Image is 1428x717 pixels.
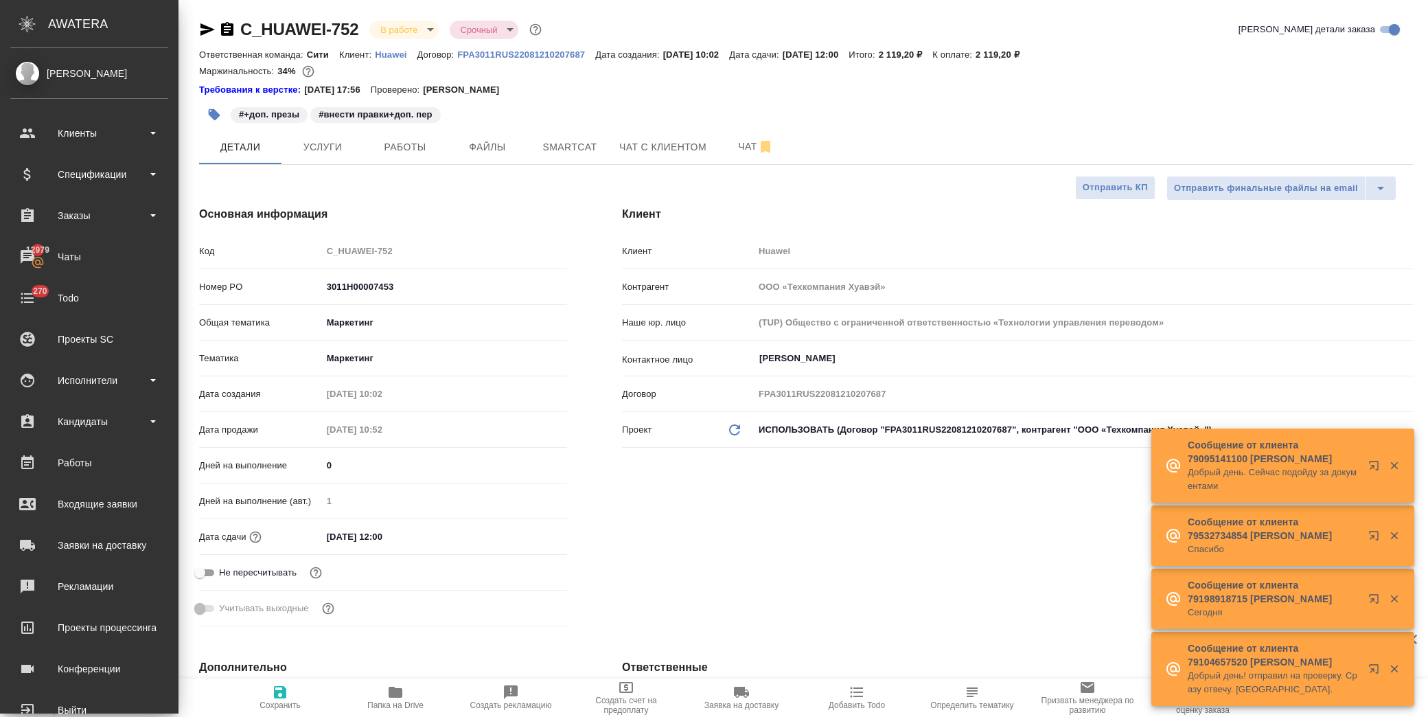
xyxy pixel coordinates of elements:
p: 2 119,20 ₽ [976,49,1030,60]
span: Файлы [454,139,520,156]
p: Дней на выполнение [199,459,322,473]
button: Добавить тэг [199,100,229,130]
div: Конференции [10,659,168,679]
div: Исполнители [10,370,168,391]
p: Итого: [849,49,878,60]
a: 270Todo [3,281,175,315]
input: Пустое поле [322,384,442,404]
a: Huawei [375,48,417,60]
a: FPA3011RUS22081210207687 [457,48,595,60]
p: Клиент: [339,49,375,60]
button: Включи, если не хочешь, чтобы указанная дата сдачи изменилась после переставления заказа в 'Подтв... [307,564,325,582]
span: 270 [25,284,56,298]
p: Сегодня [1188,606,1359,619]
span: Учитывать выходные [219,602,309,615]
p: [DATE] 10:02 [663,49,730,60]
div: Входящие заявки [10,494,168,514]
p: [DATE] 17:56 [304,83,371,97]
a: Заявки на доставку [3,528,175,562]
p: Дата создания: [595,49,663,60]
button: Открыть в новой вкладке [1360,522,1393,555]
a: Требования к верстке: [199,83,304,97]
p: Сити [307,49,339,60]
a: Проекты SC [3,322,175,356]
span: Сохранить [260,701,301,710]
span: Создать счет на предоплату [577,696,676,715]
div: Заявки на доставку [10,535,168,556]
input: ✎ Введи что-нибудь [322,527,442,547]
div: Маркетинг [322,311,567,334]
a: 12979Чаты [3,240,175,274]
button: Выбери, если сб и вс нужно считать рабочими днями для выполнения заказа. [319,600,337,617]
span: Добавить Todo [829,701,885,710]
p: #+доп. презы [239,108,299,122]
input: Пустое поле [322,420,442,440]
button: Закрыть [1380,530,1408,542]
span: Отправить финальные файлы на email [1174,181,1358,196]
button: Сохранить [222,679,338,717]
span: Чат с клиентом [619,139,706,156]
p: Контактное лицо [622,353,754,367]
button: Скопировать ссылку для ЯМессенджера [199,21,216,38]
button: Добавить Todo [799,679,914,717]
button: Отправить финальные файлы на email [1166,176,1366,201]
span: Заявка на доставку [704,701,779,710]
input: ✎ Введи что-нибудь [322,277,567,297]
p: К оплате: [932,49,976,60]
span: Услуги [290,139,356,156]
p: Добрый день! отправил на проверку. Сразу отвечу. [GEOGRAPHIC_DATA]. [1188,669,1359,696]
button: Если добавить услуги и заполнить их объемом, то дата рассчитается автоматически [246,528,264,546]
p: Дата сдачи: [729,49,782,60]
p: Дата создания [199,387,322,401]
p: [PERSON_NAME] [423,83,509,97]
button: Создать счет на предоплату [568,679,684,717]
button: Доп статусы указывают на важность/срочность заказа [527,21,544,38]
p: Проект [622,423,652,437]
span: Детали [207,139,273,156]
div: Рекламации [10,576,168,597]
a: Рекламации [3,569,175,604]
input: Пустое поле [754,384,1413,404]
p: Проверено: [371,83,424,97]
p: 34% [277,66,299,76]
div: Проекты процессинга [10,617,168,638]
button: Создать рекламацию [453,679,568,717]
p: Код [199,244,322,258]
button: Отправить КП [1075,176,1155,200]
button: Определить тематику [914,679,1030,717]
p: Дней на выполнение (авт.) [199,494,322,508]
button: Закрыть [1380,593,1408,605]
button: Срочный [457,24,502,36]
p: [DATE] 12:00 [783,49,849,60]
span: Призвать менеджера по развитию [1038,696,1137,715]
p: FPA3011RUS22081210207687 [457,49,595,60]
h4: Ответственные [622,659,1413,676]
p: Сообщение от клиента 79532734854 [PERSON_NAME] [1188,515,1359,543]
input: Пустое поле [754,241,1413,261]
p: Номер PO [199,280,322,294]
span: Smartcat [537,139,603,156]
p: Huawei [375,49,417,60]
div: В работе [369,21,438,39]
span: Не пересчитывать [219,566,297,580]
h4: Дополнительно [199,659,567,676]
span: Отправить КП [1083,180,1148,196]
span: Работы [372,139,438,156]
a: Работы [3,446,175,480]
div: Работы [10,453,168,473]
span: Чат [723,138,789,155]
input: Пустое поле [754,312,1413,332]
p: #внести правки+доп. пер [319,108,433,122]
input: Пустое поле [322,241,567,261]
span: 12979 [18,243,58,257]
p: Договор: [417,49,458,60]
input: ✎ Введи что-нибудь [322,455,567,475]
div: Клиенты [10,123,168,144]
span: [PERSON_NAME] детали заказа [1239,23,1375,36]
h4: Клиент [622,206,1413,223]
a: Проекты процессинга [3,611,175,645]
div: Проекты SC [10,329,168,350]
button: Закрыть [1380,459,1408,472]
button: Открыть в новой вкладке [1360,655,1393,688]
p: Спасибо [1188,543,1359,556]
